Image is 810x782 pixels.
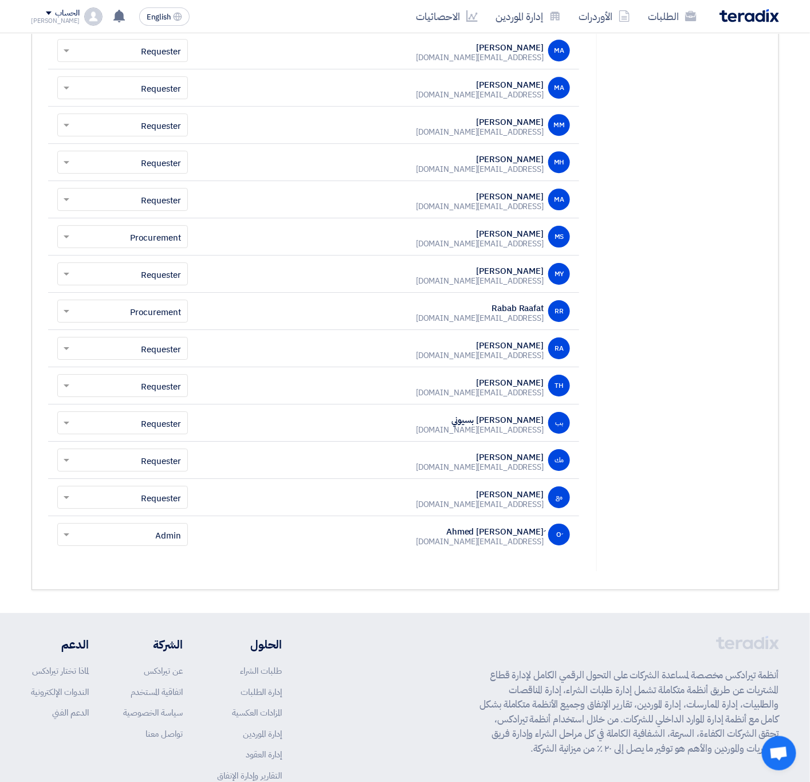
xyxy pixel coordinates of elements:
a: الطلبات [639,3,706,30]
div: RR [548,300,570,322]
div: MY [548,263,570,285]
div: [PERSON_NAME] [416,117,544,127]
li: الدعم [32,636,89,653]
div: [EMAIL_ADDRESS][DOMAIN_NAME] [416,537,544,547]
a: إدارة العقود [246,748,282,761]
div: MA [548,188,570,210]
div: [PERSON_NAME] [416,340,544,351]
a: طلبات الشراء [240,665,282,677]
div: [EMAIL_ADDRESS][DOMAIN_NAME] [416,127,544,137]
div: RA [548,337,570,359]
a: اتفاقية المستخدم [131,686,183,698]
a: الأوردرات [570,3,639,30]
div: [PERSON_NAME] [416,191,544,202]
li: الشركة [123,636,183,653]
div: [EMAIL_ADDRESS][DOMAIN_NAME] [416,202,544,212]
div: MS [548,226,570,247]
a: الاحصائيات [407,3,487,30]
div: بب [548,412,570,434]
div: TH [548,375,570,396]
div: ِO [548,524,570,545]
div: MH [548,151,570,173]
a: إدارة الطلبات [241,686,282,698]
img: Teradix logo [719,9,779,22]
div: [PERSON_NAME] [416,378,544,388]
div: الحساب [55,9,80,18]
a: عن تيرادكس [144,665,183,677]
div: [EMAIL_ADDRESS][DOMAIN_NAME] [416,276,544,286]
div: [EMAIL_ADDRESS][DOMAIN_NAME] [416,351,544,361]
div: [PERSON_NAME] [416,452,544,462]
a: تواصل معنا [146,728,183,740]
div: [EMAIL_ADDRESS][DOMAIN_NAME] [416,53,544,63]
div: [EMAIL_ADDRESS][DOMAIN_NAME] [416,462,544,473]
button: English [139,7,190,26]
li: الحلول [217,636,282,653]
div: [PERSON_NAME] [416,42,544,53]
div: [PERSON_NAME] [416,489,544,500]
div: [PERSON_NAME] بسيوني [416,415,544,425]
a: الدعم الفني [53,706,89,719]
a: المزادات العكسية [232,706,282,719]
div: MA [548,40,570,61]
div: [EMAIL_ADDRESS][DOMAIN_NAME] [416,90,544,100]
a: لماذا تختار تيرادكس [33,665,89,677]
div: ِAhmed [PERSON_NAME] [416,526,544,537]
p: أنظمة تيرادكس مخصصة لمساعدة الشركات على التحول الرقمي الكامل لإدارة قطاع المشتريات عن طريق أنظمة ... [480,668,779,756]
div: [EMAIL_ADDRESS][DOMAIN_NAME] [416,313,544,324]
a: إدارة الموردين [487,3,570,30]
div: [PERSON_NAME] [416,229,544,239]
div: MM [548,114,570,136]
div: [EMAIL_ADDRESS][DOMAIN_NAME] [416,500,544,510]
div: [EMAIL_ADDRESS][DOMAIN_NAME] [416,425,544,435]
img: profile_test.png [84,7,103,26]
a: الندوات الإلكترونية [32,686,89,698]
div: [EMAIL_ADDRESS][DOMAIN_NAME] [416,164,544,175]
div: مك [548,449,570,471]
div: مع [548,486,570,508]
div: [PERSON_NAME] [416,266,544,276]
div: Rabab Raafat [416,303,544,313]
a: إدارة الموردين [243,728,282,740]
div: [EMAIL_ADDRESS][DOMAIN_NAME] [416,239,544,249]
div: [PERSON_NAME] [416,154,544,164]
a: سياسة الخصوصية [123,706,183,719]
div: [PERSON_NAME] [416,80,544,90]
div: [PERSON_NAME] [32,18,80,24]
a: التقارير وإدارة الإنفاق [217,769,282,782]
div: [EMAIL_ADDRESS][DOMAIN_NAME] [416,388,544,398]
span: English [147,13,171,21]
div: Open chat [762,736,796,771]
div: MA [548,77,570,99]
